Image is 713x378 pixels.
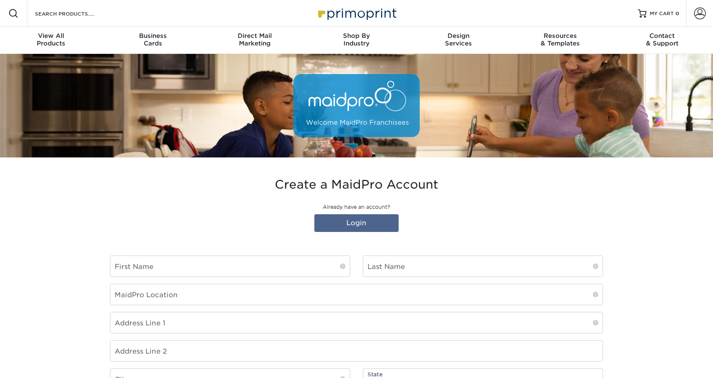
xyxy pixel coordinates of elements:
a: BusinessCards [102,27,204,54]
a: Login [314,214,399,232]
img: Primoprint [314,4,399,22]
div: Marketing [204,32,306,47]
div: Cards [102,32,204,47]
input: SEARCH PRODUCTS..... [34,8,116,19]
a: DesignServices [407,27,509,54]
img: MaidPro [293,74,420,137]
span: Contact [611,32,713,40]
div: & Support [611,32,713,47]
div: Industry [306,32,407,47]
span: Shop By [306,32,407,40]
span: Resources [509,32,611,40]
span: Design [407,32,509,40]
span: 0 [675,11,679,16]
h3: Create a MaidPro Account [110,178,603,192]
div: Services [407,32,509,47]
span: Business [102,32,204,40]
a: Contact& Support [611,27,713,54]
a: Resources& Templates [509,27,611,54]
span: Direct Mail [204,32,306,40]
a: Shop ByIndustry [306,27,407,54]
p: Already have an account? [110,203,603,211]
div: & Templates [509,32,611,47]
a: Direct MailMarketing [204,27,306,54]
span: MY CART [650,10,674,17]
